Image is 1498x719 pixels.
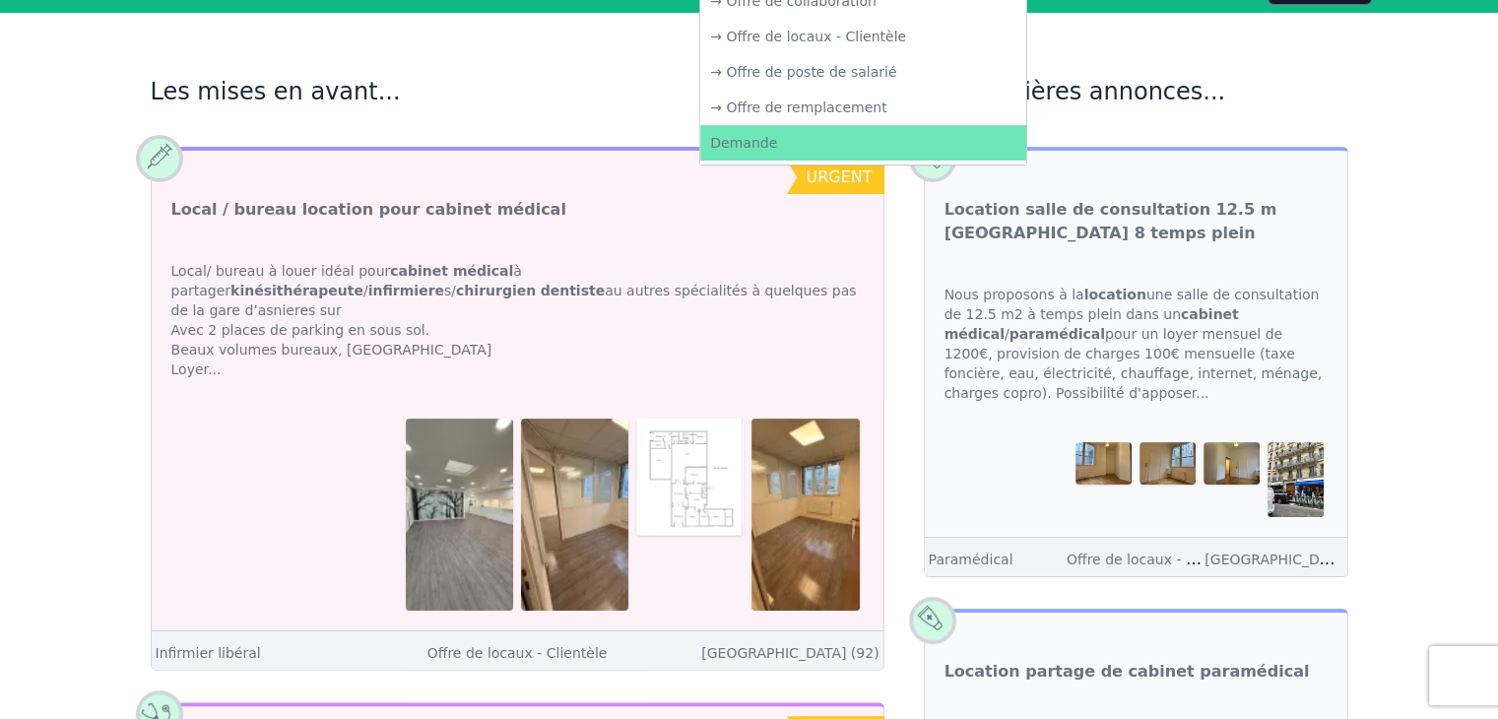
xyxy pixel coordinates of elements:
[521,419,628,610] img: Local / bureau location pour cabinet médical
[944,660,1310,684] a: Location partage de cabinet paramédical
[701,645,879,661] a: [GEOGRAPHIC_DATA] (92)
[156,645,261,661] a: Infirmier libéral
[925,265,1347,423] div: Nous proposons à la une salle de consultation de 12.5 m2 à temps plein dans un / pour un loyer me...
[390,263,513,279] strong: cabinet médical
[636,419,744,536] img: Local / bureau location pour cabinet médical
[456,283,536,298] strong: chirurgien
[1205,550,1349,568] a: [GEOGRAPHIC_DATA]
[924,76,1348,107] h2: Les dernières annonces...
[1268,442,1324,516] img: Location salle de consultation 12.5 m Paris 8 temps plein
[700,19,1026,54] div: → Offre de locaux - Clientèle
[277,283,363,298] strong: thérapeute
[1067,550,1247,568] a: Offre de locaux - Clientèle
[1140,442,1196,485] img: Location salle de consultation 12.5 m Paris 8 temps plein
[700,161,1026,196] div: → Demande d'assistanat
[541,283,606,298] strong: dentiste
[944,198,1328,245] a: Location salle de consultation 12.5 m [GEOGRAPHIC_DATA] 8 temps plein
[1204,442,1260,485] img: Location salle de consultation 12.5 m Paris 8 temps plein
[700,125,1026,161] div: Demande
[1010,326,1105,342] strong: paramédical
[427,645,608,661] a: Offre de locaux - Clientèle
[230,283,363,298] strong: kinési
[1083,287,1145,302] strong: location
[406,419,513,610] img: Local / bureau location pour cabinet médical
[151,76,884,107] h2: Les mises en avant...
[944,306,1239,342] strong: cabinet médical
[700,54,1026,90] div: → Offre de poste de salarié
[751,419,859,610] img: Local / bureau location pour cabinet médical
[368,283,444,298] strong: infirmiere
[152,241,883,399] div: Local/ bureau à louer idéal pour à partager / s/ au autres spécialités à quelques pas de la gare ...
[806,167,872,186] span: urgent
[700,90,1026,125] div: → Offre de remplacement
[171,198,566,222] a: Local / bureau location pour cabinet médical
[929,552,1013,567] a: Paramédical
[1075,442,1132,485] img: Location salle de consultation 12.5 m Paris 8 temps plein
